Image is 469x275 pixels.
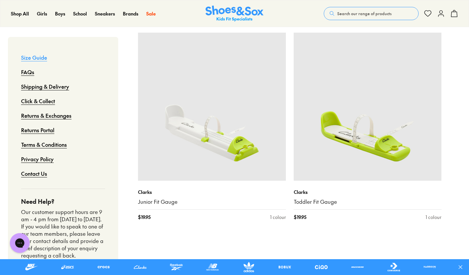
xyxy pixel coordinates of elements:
[138,189,286,196] p: Clarks
[7,231,33,255] iframe: Gorgias live chat messenger
[21,123,54,137] a: Returns Portal
[21,208,105,259] p: Our customer support hours are 9 am - 4 pm from [DATE] to [DATE]. If you would like to speak to o...
[55,10,65,17] a: Boys
[21,137,67,152] a: Terms & Conditions
[21,166,47,181] a: Contact Us
[21,65,34,79] a: FAQs
[324,7,419,20] button: Search our range of products
[21,108,71,123] a: Returns & Exchanges
[294,198,441,205] a: Toddler Fit Gauge
[206,6,263,22] a: Shoes & Sox
[11,10,29,17] a: Shop All
[21,152,54,166] a: Privacy Policy
[95,10,115,17] a: Sneakers
[146,10,156,17] a: Sale
[37,10,47,17] a: Girls
[21,79,69,94] a: Shipping & Delivery
[206,6,263,22] img: SNS_Logo_Responsive.svg
[73,10,87,17] a: School
[138,214,151,221] span: $ 19.95
[138,198,286,205] a: Junior Fit Gauge
[21,50,47,65] a: Size Guide
[337,11,392,16] span: Search our range of products
[21,94,55,108] a: Click & Collect
[21,197,105,206] h4: Need Help?
[294,189,441,196] p: Clarks
[294,214,306,221] span: $ 19.95
[123,10,138,17] a: Brands
[270,214,286,221] div: 1 colour
[426,214,441,221] div: 1 colour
